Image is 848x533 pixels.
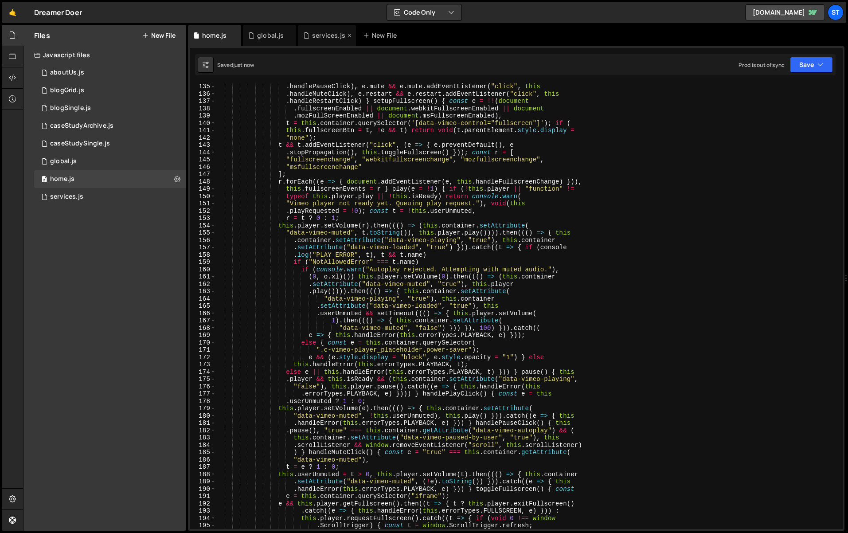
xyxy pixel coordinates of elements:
[190,200,216,208] div: 151
[142,32,176,39] button: New File
[190,449,216,456] div: 185
[34,31,50,40] h2: Files
[190,215,216,222] div: 153
[202,31,227,40] div: home.js
[190,368,216,376] div: 174
[34,170,186,188] div: 14607/37969.js
[190,156,216,164] div: 145
[190,127,216,134] div: 141
[190,288,216,295] div: 163
[190,412,216,420] div: 180
[190,229,216,237] div: 155
[50,86,84,94] div: blogGrid.js
[190,295,216,303] div: 164
[190,273,216,281] div: 161
[190,98,216,105] div: 137
[190,398,216,405] div: 178
[34,153,186,170] div: 14607/37968.js
[190,383,216,391] div: 176
[190,354,216,361] div: 172
[190,317,216,325] div: 167
[23,46,186,64] div: Javascript files
[190,244,216,251] div: 157
[828,4,844,20] a: ST
[34,7,82,18] div: Dreamer Doer
[190,302,216,310] div: 165
[190,193,216,200] div: 150
[34,135,186,153] div: 14607/41637.js
[50,193,83,201] div: services.js
[190,376,216,383] div: 175
[190,185,216,193] div: 149
[217,61,254,69] div: Saved
[190,171,216,178] div: 147
[50,104,91,112] div: blogSingle.js
[190,237,216,244] div: 156
[190,522,216,529] div: 195
[190,339,216,347] div: 170
[190,361,216,368] div: 173
[190,141,216,149] div: 143
[190,346,216,354] div: 171
[190,478,216,486] div: 189
[190,463,216,471] div: 187
[190,222,216,230] div: 154
[312,31,345,40] div: services.js
[190,83,216,90] div: 135
[190,90,216,98] div: 136
[190,493,216,500] div: 191
[34,99,186,117] div: 14607/41089.js
[34,82,186,99] div: 14607/41073.js
[190,500,216,508] div: 192
[190,390,216,398] div: 177
[790,57,833,73] button: Save
[190,434,216,442] div: 183
[190,442,216,449] div: 184
[50,122,113,130] div: caseStudyArchive.js
[739,61,785,69] div: Prod is out of sync
[257,31,284,40] div: global.js
[387,4,461,20] button: Code Only
[190,105,216,113] div: 138
[190,486,216,493] div: 190
[190,281,216,288] div: 162
[190,134,216,142] div: 142
[50,140,110,148] div: caseStudySingle.js
[190,266,216,274] div: 160
[190,112,216,120] div: 139
[190,178,216,186] div: 148
[190,149,216,157] div: 144
[190,515,216,522] div: 194
[190,507,216,515] div: 193
[34,117,186,135] div: 14607/41446.js
[190,419,216,427] div: 181
[50,69,84,77] div: aboutUs.js
[190,259,216,266] div: 159
[34,188,186,206] div: 14607/45971.js
[34,64,186,82] div: 14607/42624.js
[745,4,825,20] a: [DOMAIN_NAME]
[190,456,216,464] div: 186
[190,251,216,259] div: 158
[50,157,77,165] div: global.js
[190,332,216,339] div: 169
[190,471,216,478] div: 188
[190,120,216,127] div: 140
[190,164,216,171] div: 146
[190,325,216,332] div: 168
[190,310,216,317] div: 166
[363,31,400,40] div: New File
[190,427,216,435] div: 182
[233,61,254,69] div: just now
[190,405,216,412] div: 179
[190,208,216,215] div: 152
[50,175,74,183] div: home.js
[42,176,47,184] span: 2
[2,2,23,23] a: 🤙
